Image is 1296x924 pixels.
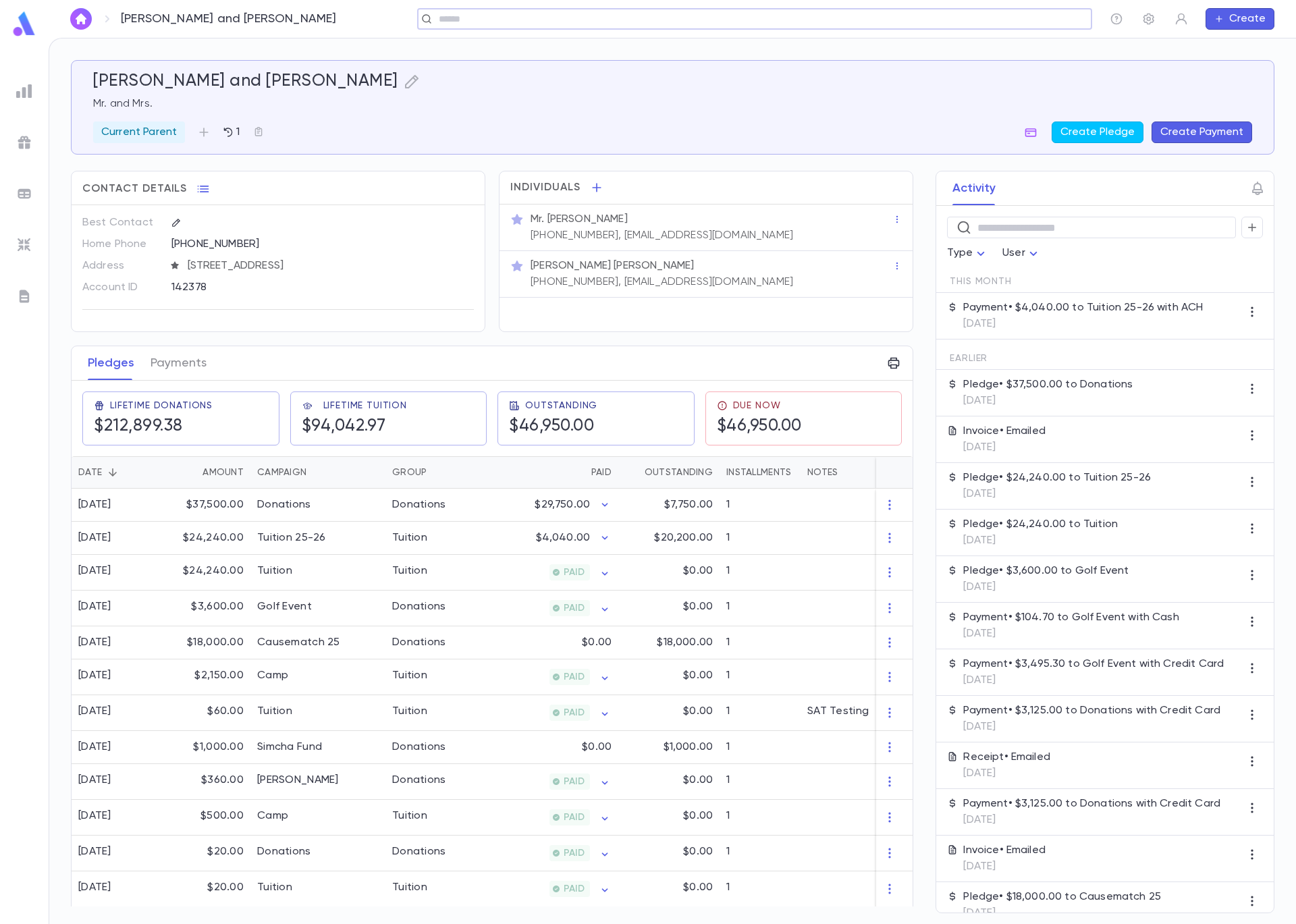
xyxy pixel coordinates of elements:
p: Pledge • $18,000.00 to Causematch 25 [963,890,1161,904]
img: reports_grey.c525e4749d1bce6a11f5fe2a8de1b229.svg [16,83,32,99]
div: Tuition [392,809,427,823]
span: Individuals [510,181,580,194]
p: $0.00 [683,881,713,894]
div: 1 [720,871,801,907]
div: $24,240.00 [163,522,250,555]
p: Home Phone [82,234,160,255]
p: 1 [234,126,240,139]
img: batches_grey.339ca447c9d9533ef1741baa751efc33.svg [16,186,32,202]
div: Current Parent [93,121,185,143]
button: 1 [215,121,248,143]
p: [PHONE_NUMBER], [EMAIL_ADDRESS][DOMAIN_NAME] [531,275,793,289]
div: $37,500.00 [163,489,250,522]
div: [DATE] [78,669,111,682]
div: 1 [720,764,801,800]
div: $24,240.00 [163,555,250,591]
div: Paid [591,456,612,489]
div: Tuition [257,564,292,578]
span: PAID [558,707,590,718]
p: Pledge • $24,240.00 to Tuition 25-26 [963,471,1151,485]
div: 1 [720,489,801,522]
div: Notes [801,456,969,489]
button: Create [1206,8,1274,30]
p: [DATE] [963,394,1133,408]
p: Payment • $3,125.00 to Donations with Credit Card [963,797,1220,811]
div: Tuition [392,881,427,894]
div: Group [392,456,427,489]
div: $20.00 [163,871,250,907]
span: Lifetime Donations [110,400,213,411]
h5: $46,950.00 [509,416,594,437]
p: $0.00 [582,636,612,649]
div: Donations [392,740,446,754]
div: [DATE] [78,705,111,718]
p: Pledge • $24,240.00 to Tuition [963,518,1118,531]
button: Pledges [88,346,134,380]
span: Due Now [733,400,781,411]
div: Camp [257,669,288,682]
p: Payment • $3,125.00 to Donations with Credit Card [963,704,1220,717]
p: Best Contact [82,212,160,234]
img: imports_grey.530a8a0e642e233f2baf0ef88e8c9fcb.svg [16,237,32,253]
div: Tuition [257,881,292,894]
p: $0.00 [683,564,713,578]
p: Receipt • Emailed [963,751,1050,764]
p: $0.00 [683,809,713,823]
p: [DATE] [963,441,1046,454]
p: Account ID [82,277,160,298]
p: $0.00 [683,845,713,859]
p: Pledge • $3,600.00 to Golf Event [963,564,1129,578]
div: Shakla Vitarya [257,773,339,787]
div: Notes [807,456,838,489]
div: Donations [392,498,446,512]
div: Causematch 25 [257,636,340,649]
div: Simcha Fund [257,740,322,754]
span: PAID [558,812,590,823]
button: Payments [151,346,207,380]
div: Donations [392,600,446,614]
div: 142378 [171,277,407,297]
div: 1 [720,836,801,871]
p: $0.00 [683,773,713,787]
button: Create Payment [1152,121,1252,143]
div: $18,000.00 [163,626,250,659]
div: [DATE] [78,845,111,859]
span: This Month [950,276,1011,287]
div: Installments [726,456,791,489]
div: Tuition [392,705,427,718]
span: PAID [558,672,590,682]
p: Address [82,255,160,277]
span: Earlier [950,353,988,364]
img: letters_grey.7941b92b52307dd3b8a917253454ce1c.svg [16,288,32,304]
img: campaigns_grey.99e729a5f7ee94e3726e6486bddda8f1.svg [16,134,32,151]
div: Installments [720,456,801,489]
div: $360.00 [163,764,250,800]
p: Payment • $104.70 to Golf Event with Cash [963,611,1179,624]
span: Outstanding [525,400,597,411]
div: Paid [487,456,618,489]
div: $2,150.00 [163,659,250,695]
div: 1 [720,555,801,591]
p: [PERSON_NAME] and [PERSON_NAME] [121,11,337,26]
div: Outstanding [645,456,713,489]
div: Campaign [257,456,306,489]
p: $0.00 [582,740,612,754]
div: Donations [392,636,446,649]
p: [DATE] [963,580,1129,594]
div: $500.00 [163,800,250,836]
p: [DATE] [963,627,1179,641]
div: [DATE] [78,564,111,578]
div: Donations [257,498,311,512]
div: 1 [720,591,801,626]
p: Mr. and Mrs. [93,97,1252,111]
span: PAID [558,603,590,614]
div: Campaign [250,456,385,489]
p: Payment • $3,495.30 to Golf Event with Credit Card [963,657,1224,671]
div: Tuition [392,564,427,578]
p: $7,750.00 [664,498,713,512]
div: $20.00 [163,836,250,871]
p: $29,750.00 [535,498,590,512]
p: Pledge • $37,500.00 to Donations [963,378,1133,391]
div: [DATE] [78,636,111,649]
span: Type [947,248,973,259]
